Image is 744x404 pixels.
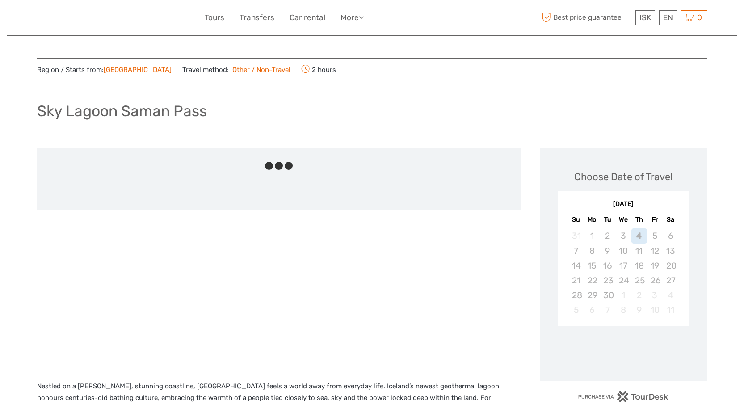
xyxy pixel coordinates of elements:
div: Not available Sunday, September 21st, 2025 [568,273,584,288]
div: Not available Friday, September 19th, 2025 [647,258,663,273]
div: Not available Thursday, October 9th, 2025 [631,303,647,317]
div: Not available Wednesday, September 17th, 2025 [615,258,631,273]
div: Not available Sunday, September 7th, 2025 [568,244,584,258]
a: Car rental [290,11,325,24]
a: Tours [205,11,224,24]
div: Not available Monday, September 22nd, 2025 [584,273,600,288]
div: Not available Wednesday, September 24th, 2025 [615,273,631,288]
a: Other / Non-Travel [229,66,291,74]
div: Not available Tuesday, September 16th, 2025 [600,258,615,273]
a: More [340,11,364,24]
div: Not available Saturday, October 11th, 2025 [663,303,678,317]
span: Region / Starts from: [37,65,172,75]
div: Not available Tuesday, September 2nd, 2025 [600,228,615,243]
span: Travel method: [182,63,291,76]
div: Not available Friday, October 3rd, 2025 [647,288,663,303]
img: PurchaseViaTourDesk.png [578,391,668,402]
div: Not available Saturday, September 6th, 2025 [663,228,678,243]
div: Th [631,214,647,226]
div: Not available Wednesday, October 8th, 2025 [615,303,631,317]
div: Not available Thursday, September 25th, 2025 [631,273,647,288]
div: Not available Thursday, September 4th, 2025 [631,228,647,243]
div: Not available Saturday, October 4th, 2025 [663,288,678,303]
div: Not available Wednesday, September 3rd, 2025 [615,228,631,243]
span: Best price guarantee [540,10,633,25]
div: We [615,214,631,226]
div: Not available Saturday, September 13th, 2025 [663,244,678,258]
div: Not available Monday, September 1st, 2025 [584,228,600,243]
span: 2 hours [301,63,336,76]
div: Sa [663,214,678,226]
div: Mo [584,214,600,226]
div: Not available Tuesday, October 7th, 2025 [600,303,615,317]
div: Not available Wednesday, September 10th, 2025 [615,244,631,258]
div: Not available Tuesday, September 23rd, 2025 [600,273,615,288]
div: Not available Friday, October 10th, 2025 [647,303,663,317]
div: month 2025-09 [560,228,686,317]
div: Not available Sunday, September 14th, 2025 [568,258,584,273]
div: Not available Thursday, September 11th, 2025 [631,244,647,258]
div: Not available Friday, September 12th, 2025 [647,244,663,258]
div: Not available Wednesday, October 1st, 2025 [615,288,631,303]
div: EN [659,10,677,25]
div: Not available Thursday, September 18th, 2025 [631,258,647,273]
div: Not available Sunday, September 28th, 2025 [568,288,584,303]
div: Not available Tuesday, September 9th, 2025 [600,244,615,258]
div: Not available Thursday, October 2nd, 2025 [631,288,647,303]
div: Not available Sunday, October 5th, 2025 [568,303,584,317]
div: Su [568,214,584,226]
div: Not available Monday, September 8th, 2025 [584,244,600,258]
div: Not available Friday, September 26th, 2025 [647,273,663,288]
div: Loading... [621,349,626,355]
span: 0 [696,13,703,22]
div: Choose Date of Travel [574,170,673,184]
div: Tu [600,214,615,226]
h1: Sky Lagoon Saman Pass [37,102,207,120]
a: [GEOGRAPHIC_DATA] [104,66,172,74]
span: ISK [639,13,651,22]
a: Transfers [240,11,274,24]
div: Not available Monday, October 6th, 2025 [584,303,600,317]
div: Not available Saturday, September 27th, 2025 [663,273,678,288]
div: Not available Sunday, August 31st, 2025 [568,228,584,243]
div: Not available Monday, September 15th, 2025 [584,258,600,273]
div: Not available Monday, September 29th, 2025 [584,288,600,303]
div: Fr [647,214,663,226]
div: Not available Saturday, September 20th, 2025 [663,258,678,273]
div: Not available Friday, September 5th, 2025 [647,228,663,243]
div: [DATE] [558,200,689,209]
div: Not available Tuesday, September 30th, 2025 [600,288,615,303]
